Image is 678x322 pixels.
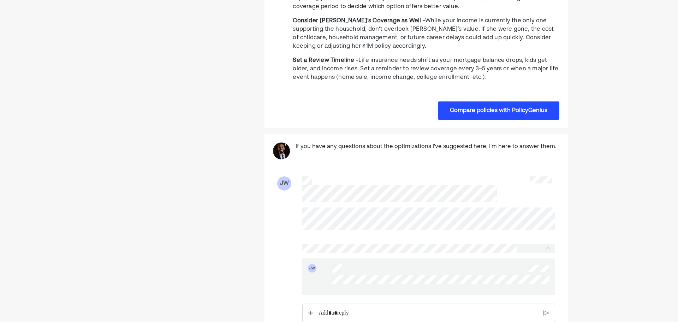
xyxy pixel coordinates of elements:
[277,176,291,191] div: JW
[293,18,554,49] span: While your income is currently the only one supporting the household, don’t overlook [PERSON_NAME...
[296,142,557,152] pre: If you have any questions about the optimizations I've suggested here, I'm here to answer them.
[293,58,558,80] span: Life insurance needs shift as your mortgage balance drops, kids get older, and income rises. Set ...
[293,58,358,63] strong: Set a Review Timeline -
[438,101,559,120] button: Compare policies with PolicyGenius
[293,18,425,24] strong: Consider [PERSON_NAME]’s Coverage as Well -
[308,264,316,273] div: JW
